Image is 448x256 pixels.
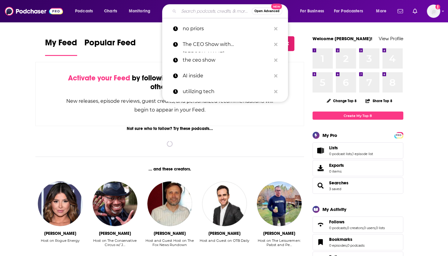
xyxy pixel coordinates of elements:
span: More [376,7,386,15]
a: 0 podcast lists [329,152,352,156]
div: Dave Anthony [154,231,186,236]
span: Lists [312,142,403,159]
div: Search podcasts, credits, & more... [168,4,294,18]
a: Lists [315,146,327,155]
a: Searches [329,180,348,186]
div: My Pro [322,132,337,138]
button: Share Top 8 [365,95,392,107]
a: 0 podcasts [347,243,365,248]
a: Searches [315,181,327,190]
img: Podchaser - Follow, Share and Rate Podcasts [5,5,63,17]
div: Paul Pabst [263,231,295,236]
span: Exports [315,164,327,172]
a: PRO [395,133,402,137]
div: ... and these creators. [35,167,304,172]
button: Change Top 8 [323,97,361,105]
a: Charts [100,6,121,16]
a: Exports [312,160,403,176]
div: My Activity [322,206,346,212]
div: Not sure who to follow? Try these podcasts... [35,126,304,131]
span: Follows [329,219,345,225]
input: Search podcasts, credits, & more... [179,6,252,16]
span: Podcasts [75,7,93,15]
a: Popular Feed [84,37,136,56]
button: open menu [330,6,372,16]
div: by following Podcasts, Creators, Lists, and other Users! [66,74,274,91]
button: open menu [296,6,332,16]
img: James T. Harris [93,181,137,226]
a: Bookmarks [315,238,327,246]
button: Open AdvancedNew [252,8,282,15]
a: 0 lists [376,226,385,230]
img: Rachel Leviss [38,181,83,226]
div: Host and Guest Host on The Fox News Rundown [145,238,195,251]
img: Joe Molloy [202,181,247,226]
div: Host and Guest on OTB Daily [200,238,249,251]
a: 0 podcasts [329,226,346,230]
span: My Feed [45,37,77,51]
a: 3 saved [329,187,341,191]
span: Monitoring [129,7,150,15]
a: 0 users [364,226,375,230]
div: Host on The Leisuremen: Pabst and Pe… [254,238,304,247]
a: Follows [329,219,385,225]
span: PRO [395,133,402,138]
span: Bookmarks [312,234,403,250]
img: Dave Anthony [147,181,192,226]
span: Logged in as WE_Broadcast [427,5,440,18]
span: 0 items [329,169,344,173]
a: The CEO Show with [PERSON_NAME] [162,37,288,52]
span: , [375,226,376,230]
div: Host and Guest Host on The Fox News Rundown [145,238,195,247]
a: Show notifications dropdown [395,6,405,16]
div: New releases, episode reviews, guest credits, and personalized recommendations will begin to appe... [66,97,274,114]
a: View Profile [379,36,403,41]
div: Rachel Leviss [44,231,76,236]
a: no priors [162,21,288,37]
a: My Feed [45,37,77,56]
img: Paul Pabst [257,181,302,226]
a: 0 episodes [329,243,347,248]
span: Lists [329,145,338,151]
div: Host on Rogue Energy [41,238,80,251]
div: James T. Harris [99,231,131,236]
button: open menu [71,6,101,16]
div: Host on The Conservative Circus w/ J… [90,238,140,251]
a: 1 episode list [352,152,373,156]
a: Show notifications dropdown [410,6,420,16]
a: Welcome [PERSON_NAME]! [312,36,372,41]
div: Host on The Conservative Circus w/ J… [90,238,140,247]
a: utilizing tech [162,84,288,99]
span: Searches [312,177,403,194]
span: Charts [104,7,117,15]
span: New [271,4,282,9]
a: Bookmarks [329,237,365,242]
span: Bookmarks [329,237,352,242]
div: Host and Guest on OTB Daily [200,238,249,243]
svg: Add a profile image [435,5,440,9]
a: Lists [329,145,373,151]
span: Activate your Feed [68,73,130,83]
p: utilizing tech [183,84,271,99]
p: The CEO Show with Robert Reiss [183,37,271,52]
p: the ceo show [183,52,271,68]
span: Exports [329,163,344,168]
div: Host on The Leisuremen: Pabst and Pe… [254,238,304,251]
span: Follows [312,216,403,233]
a: AI inside [162,68,288,84]
button: open menu [372,6,394,16]
p: no priors [183,21,271,37]
p: AI inside [183,68,271,84]
a: Follows [315,220,327,229]
span: For Podcasters [334,7,363,15]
